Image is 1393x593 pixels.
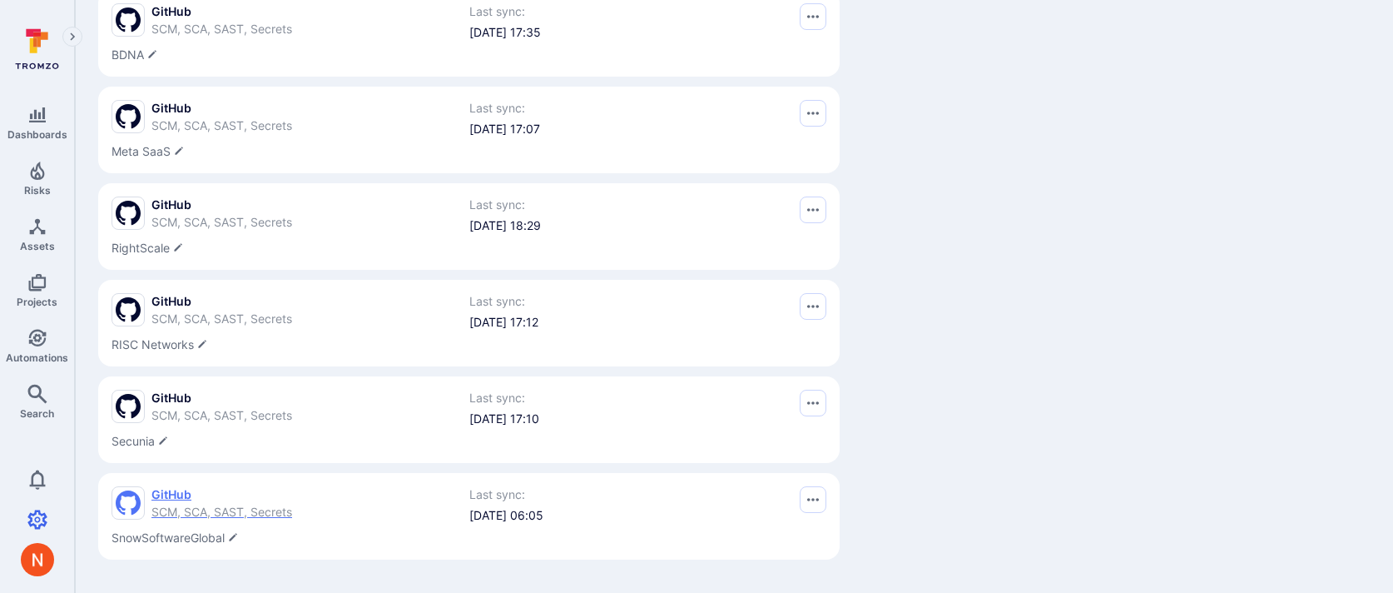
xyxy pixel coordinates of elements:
[469,197,541,213] span: Last sync:
[469,390,539,406] span: Last sync:
[6,351,68,364] span: Automations
[112,143,826,160] span: Edit description
[151,293,292,310] span: GitHub
[21,543,54,576] div: Neeren Patki
[24,184,51,197] span: Risks
[469,313,538,331] div: [DATE] 17:12
[151,197,292,213] span: GitHub
[17,296,57,308] span: Projects
[112,486,469,521] a: GitHubSCM, SCA, SAST, Secrets
[67,30,78,44] i: Expand navigation menu
[112,293,469,327] a: GitHubSCM, SCA, SAST, Secrets
[112,240,826,257] span: Edit description
[469,120,540,137] div: [DATE] 17:07
[800,197,826,223] button: Options menu
[151,311,292,326] span: SCM, SCA, SAST, Secrets
[151,408,292,422] span: SCM, SCA, SAST, Secrets
[469,410,539,427] div: [DATE] 17:10
[20,407,54,420] span: Search
[151,505,292,519] span: SCM, SCA, SAST, Secrets
[469,217,541,234] div: [DATE] 18:29
[469,486,543,503] span: Last sync:
[151,215,292,229] span: SCM, SCA, SAST, Secrets
[151,100,292,117] span: GitHub
[800,390,826,416] button: Options menu
[151,22,292,36] span: SCM, SCA, SAST, Secrets
[469,100,540,117] span: Last sync:
[151,118,292,132] span: SCM, SCA, SAST, Secrets
[112,3,469,37] a: GitHubSCM, SCA, SAST, Secrets
[151,486,292,503] span: GitHub
[112,433,826,450] span: Edit description
[62,27,82,47] button: Expand navigation menu
[20,240,55,252] span: Assets
[800,293,826,320] button: Options menu
[21,543,54,576] img: ACg8ocIprwjrgDQnDsNSk9Ghn5p5-B8DpAKWoJ5Gi9syOE4K59tr4Q=s96-c
[151,3,292,20] span: GitHub
[112,336,826,353] span: Edit description
[800,100,826,127] button: Options menu
[469,3,541,20] span: Last sync:
[800,3,826,30] button: Options menu
[112,530,826,546] span: Edit description
[151,390,292,406] span: GitHub
[112,390,469,424] a: GitHubSCM, SCA, SAST, Secrets
[469,506,543,524] div: [DATE] 06:05
[800,486,826,513] button: Options menu
[7,128,67,141] span: Dashboards
[469,23,541,41] div: [DATE] 17:35
[112,100,469,134] a: GitHubSCM, SCA, SAST, Secrets
[469,293,538,310] span: Last sync:
[112,47,826,63] span: Edit description
[112,197,469,231] a: GitHubSCM, SCA, SAST, Secrets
